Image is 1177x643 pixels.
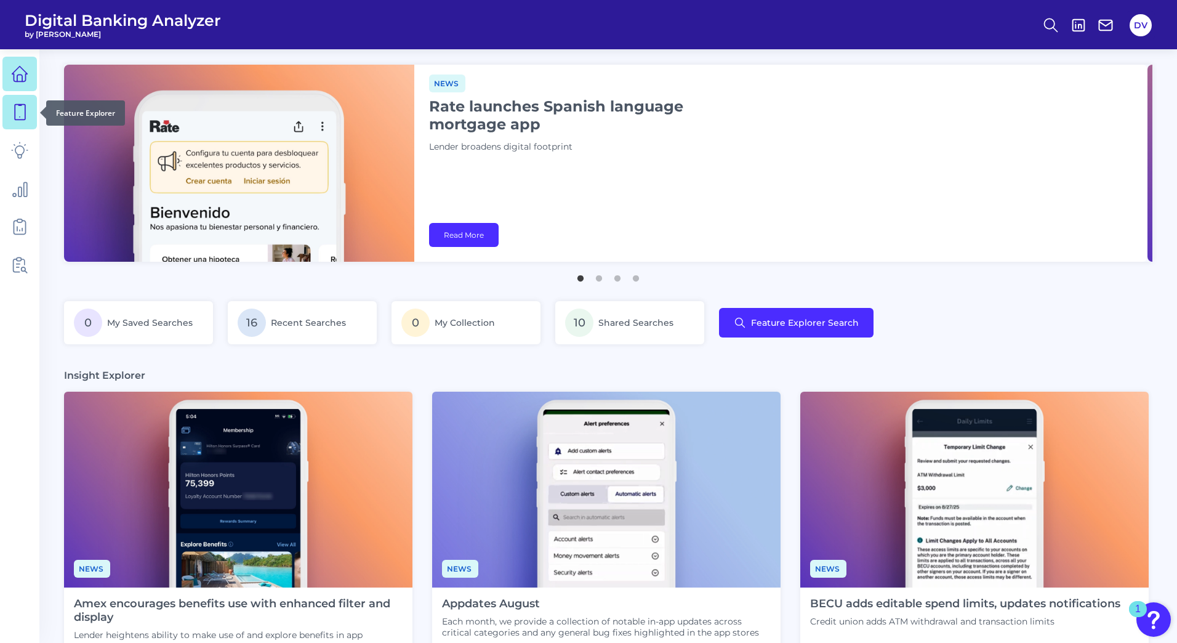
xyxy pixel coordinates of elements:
[432,392,781,588] img: Appdates - Phone.png
[574,269,587,281] button: 1
[598,317,673,328] span: Shared Searches
[74,309,102,337] span: 0
[611,269,624,281] button: 3
[271,317,346,328] span: Recent Searches
[630,269,642,281] button: 4
[442,597,771,611] h4: Appdates August
[64,301,213,344] a: 0My Saved Searches
[25,30,221,39] span: by [PERSON_NAME]
[429,77,465,89] a: News
[64,392,412,588] img: News - Phone (4).png
[810,560,846,578] span: News
[442,562,478,574] a: News
[392,301,540,344] a: 0My Collection
[74,597,403,624] h4: Amex encourages benefits use with enhanced filter and display
[565,309,593,337] span: 10
[74,560,110,578] span: News
[593,269,605,281] button: 2
[107,317,193,328] span: My Saved Searches
[435,317,495,328] span: My Collection
[810,616,1120,627] p: Credit union adds ATM withdrawal and transaction limits
[800,392,1149,588] img: News - Phone (2).png
[64,369,145,382] h3: Insight Explorer
[1136,602,1171,637] button: Open Resource Center, 1 new notification
[810,597,1120,611] h4: BECU adds editable spend limits, updates notifications
[555,301,704,344] a: 10Shared Searches
[25,11,221,30] span: Digital Banking Analyzer
[442,616,771,638] p: Each month, we provide a collection of notable in-app updates across critical categories and any ...
[429,223,499,247] a: Read More
[74,562,110,574] a: News
[429,140,737,154] p: Lender broadens digital footprint
[238,309,266,337] span: 16
[64,65,414,262] img: bannerImg
[401,309,430,337] span: 0
[46,100,125,126] div: Feature Explorer
[228,301,377,344] a: 16Recent Searches
[810,562,846,574] a: News
[429,97,737,133] h1: Rate launches Spanish language mortgage app
[74,629,403,641] p: Lender heightens ability to make use of and explore benefits in app
[1135,609,1141,625] div: 1
[429,75,465,92] span: News
[751,318,859,328] span: Feature Explorer Search
[442,560,478,578] span: News
[719,308,874,338] button: Feature Explorer Search
[1130,14,1152,36] button: DV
